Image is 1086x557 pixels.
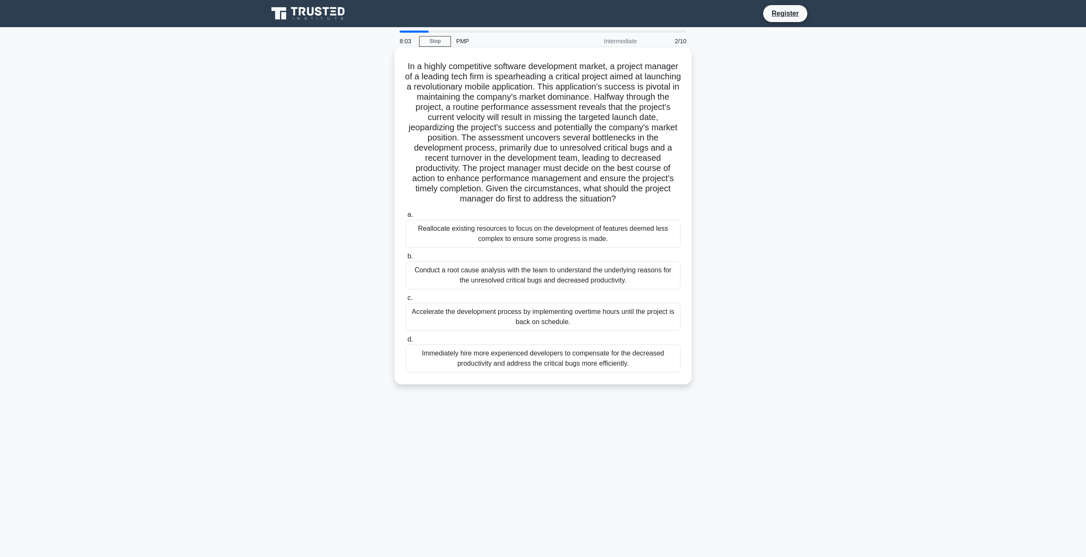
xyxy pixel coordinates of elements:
span: a. [407,211,413,218]
div: Accelerate the development process by implementing overtime hours until the project is back on sc... [406,303,680,331]
span: d. [407,336,413,343]
div: Intermediate [568,33,642,50]
div: Immediately hire more experienced developers to compensate for the decreased productivity and add... [406,344,680,372]
h5: In a highly competitive software development market, a project manager of a leading tech firm is ... [405,61,681,204]
div: Reallocate existing resources to focus on the development of features deemed less complex to ensu... [406,220,680,248]
span: b. [407,252,413,260]
div: Conduct a root cause analysis with the team to understand the underlying reasons for the unresolv... [406,261,680,289]
span: c. [407,294,412,301]
a: Stop [419,36,451,47]
div: 8:03 [395,33,419,50]
div: PMP [451,33,568,50]
a: Register [767,8,804,19]
div: 2/10 [642,33,691,50]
